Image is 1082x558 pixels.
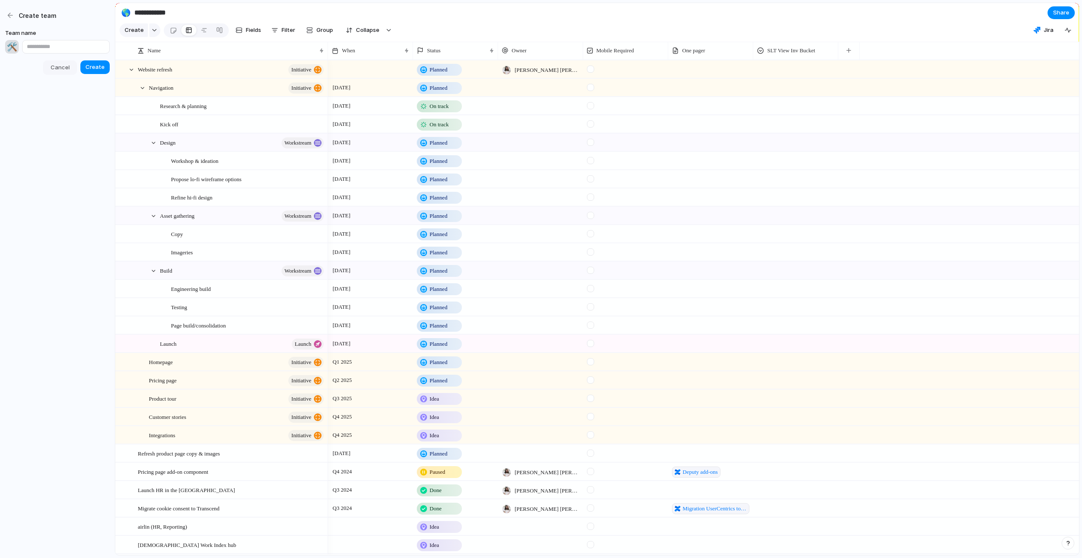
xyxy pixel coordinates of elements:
button: initiative [288,412,324,423]
span: initiative [291,356,311,368]
span: Create [125,26,144,34]
span: Planned [430,248,447,257]
button: 🛠️ [5,40,19,54]
span: Page build/consolidation [171,320,226,330]
span: Planned [430,358,447,367]
span: Planned [430,175,447,184]
span: Done [430,486,441,495]
span: workstream [285,137,311,149]
button: workstream [282,211,324,222]
span: [DATE] [330,83,353,93]
span: Imageries [171,247,193,257]
a: Migration UserCentrics to Transcend [672,503,749,514]
span: Create [85,63,105,71]
span: initiative [291,430,311,441]
span: [DATE] [330,137,353,148]
span: Paused [430,468,445,476]
button: initiative [288,64,324,75]
span: workstream [285,210,311,222]
span: Planned [430,65,447,74]
span: [DATE] [330,284,353,294]
span: Q4 2024 [330,467,354,477]
span: Navigation [149,83,174,92]
span: Q3 2024 [330,485,354,495]
button: Create [80,60,110,74]
span: Design [160,137,176,147]
span: Q3 2025 [330,393,354,404]
span: Jira [1044,26,1054,34]
span: Planned [430,230,447,239]
span: Share [1053,9,1069,17]
span: Copy [171,229,183,239]
span: Collapse [356,26,379,34]
span: [DATE] [330,101,353,111]
span: Q4 2025 [330,430,354,440]
span: Idea [430,395,439,403]
span: Planned [430,157,447,165]
span: [DATE] [330,119,353,129]
span: Planned [430,340,447,348]
button: Cancel [43,60,77,75]
span: [PERSON_NAME] [PERSON_NAME] [515,66,579,74]
button: Filter [268,23,299,37]
span: initiative [291,375,311,387]
span: On track [430,102,449,111]
span: Engineering build [171,284,211,293]
button: Share [1048,6,1075,19]
span: initiative [291,411,311,423]
span: Idea [430,523,439,531]
span: Planned [430,285,447,293]
span: [DATE] [330,192,353,202]
span: Integrations [149,430,175,440]
span: [DATE] [330,320,353,330]
span: Launch HR in the [GEOGRAPHIC_DATA] [138,485,235,495]
span: [PERSON_NAME] [PERSON_NAME] [515,468,579,477]
span: Planned [430,322,447,330]
span: Deputy add-ons [683,468,718,476]
label: Team name [5,29,110,37]
span: initiative [291,82,311,94]
span: Planned [430,267,447,275]
span: Status [427,46,441,55]
span: workstream [285,265,311,277]
button: initiative [288,83,324,94]
span: Launch [160,339,177,348]
button: Fields [232,23,265,37]
span: Done [430,504,441,513]
span: Fields [246,26,261,34]
span: On track [430,120,449,129]
span: Pricing page add-on component [138,467,208,476]
span: Asset gathering [160,211,194,220]
span: When [342,46,355,55]
span: Q1 2025 [330,357,354,367]
span: [DATE] [330,211,353,221]
button: Group [302,23,337,37]
span: [DATE] [330,247,353,257]
span: Homepage [149,357,173,367]
span: [DATE] [330,156,353,166]
span: Planned [430,139,447,147]
span: Planned [430,303,447,312]
span: Name [148,46,161,55]
span: Refine hi-fi design [171,192,212,202]
button: Create [120,23,148,37]
span: Workshop & ideation [171,156,219,165]
span: SLT View Inv Bucket [767,46,815,55]
span: Website refresh [138,64,172,74]
button: Collapse [341,23,384,37]
span: [DATE] [330,339,353,349]
span: airlin (HR, Reporting) [138,521,187,531]
span: Testing [171,302,187,312]
span: [PERSON_NAME] [PERSON_NAME] [515,487,579,495]
span: Migrate cookie consent to Transcend [138,503,219,513]
span: Idea [430,431,439,440]
span: Cancel [51,63,70,72]
span: Idea [430,413,439,421]
div: 🌎 [121,7,131,18]
span: Pricing page [149,375,177,385]
button: initiative [288,430,324,441]
span: Build [160,265,172,275]
span: initiative [291,64,311,76]
span: Planned [430,194,447,202]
